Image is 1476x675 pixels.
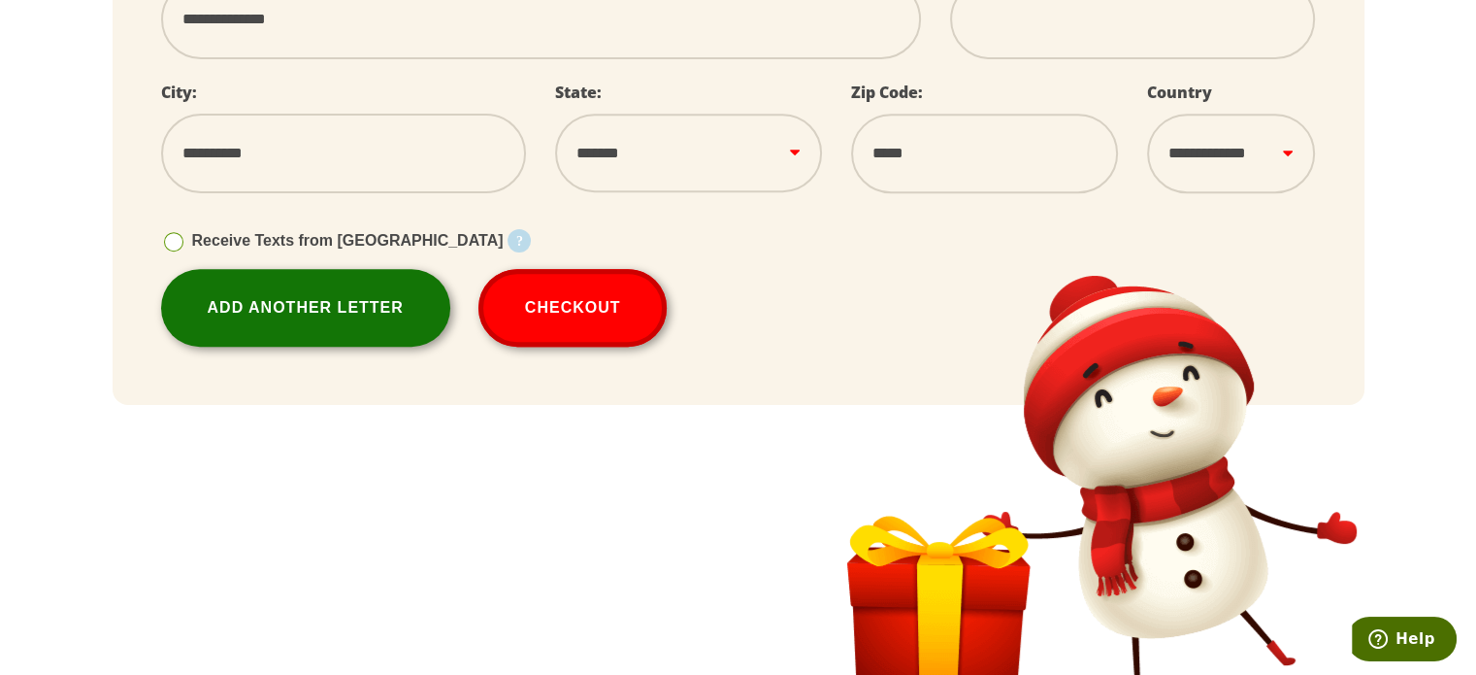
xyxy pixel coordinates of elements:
label: Zip Code: [851,82,923,103]
iframe: Opens a widget where you can find more information [1352,617,1457,665]
label: State: [555,82,602,103]
label: Country [1147,82,1212,103]
button: Checkout [478,269,668,347]
span: Receive Texts from [GEOGRAPHIC_DATA] [192,232,504,249]
label: City: [161,82,197,103]
a: Add Another Letter [161,269,450,347]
